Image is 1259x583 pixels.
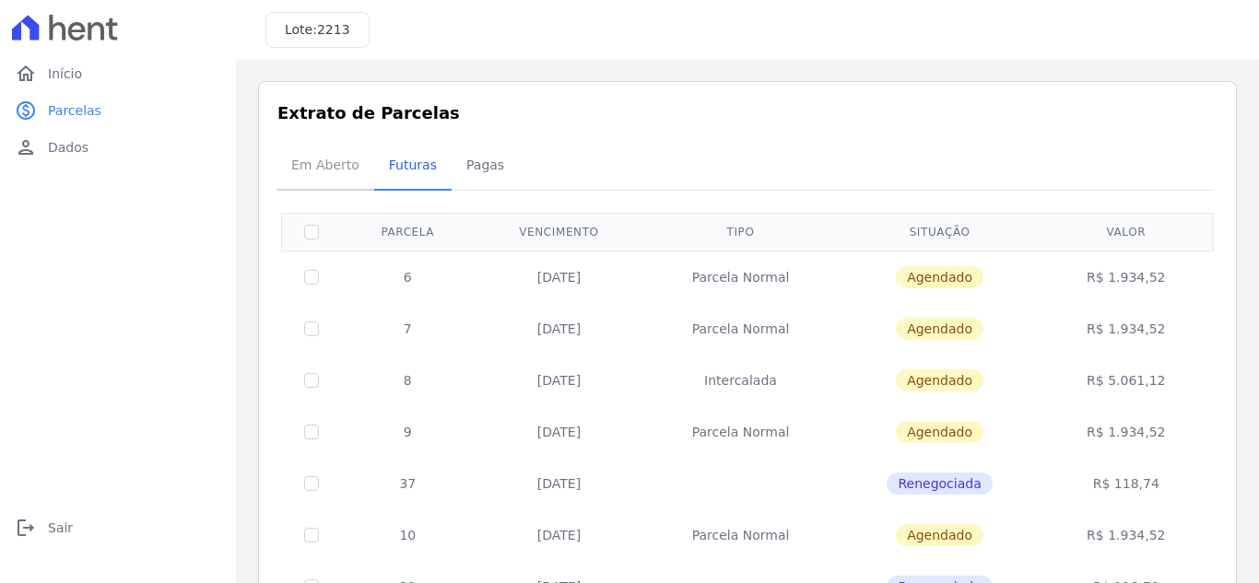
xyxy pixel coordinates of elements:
a: Pagas [452,143,519,191]
span: Futuras [378,146,448,183]
td: Parcela Normal [643,509,837,561]
td: R$ 1.934,52 [1042,251,1210,303]
td: [DATE] [475,303,644,355]
h3: Lote: [285,20,350,40]
td: [DATE] [475,251,644,303]
span: 2213 [317,22,350,37]
td: Parcela Normal [643,251,837,303]
span: Sair [48,519,73,537]
th: Valor [1042,213,1210,251]
td: 9 [341,406,475,458]
td: R$ 118,74 [1042,458,1210,509]
a: Futuras [374,143,452,191]
span: Em Aberto [280,146,371,183]
th: Tipo [643,213,837,251]
td: [DATE] [475,355,644,406]
td: 6 [341,251,475,303]
span: Agendado [896,318,983,340]
a: personDados [7,129,229,166]
h3: Extrato de Parcelas [277,100,1218,125]
span: Início [48,64,82,83]
td: R$ 1.934,52 [1042,406,1210,458]
a: Em Aberto [277,143,374,191]
i: paid [15,99,37,122]
th: Situação [838,213,1042,251]
td: Intercalada [643,355,837,406]
span: Agendado [896,421,983,443]
span: Dados [48,138,88,157]
span: Renegociada [887,472,992,495]
a: paidParcelas [7,92,229,129]
i: home [15,63,37,85]
td: R$ 1.934,52 [1042,303,1210,355]
span: Agendado [896,524,983,546]
th: Parcela [341,213,475,251]
td: R$ 5.061,12 [1042,355,1210,406]
td: 7 [341,303,475,355]
span: Parcelas [48,101,101,120]
th: Vencimento [475,213,644,251]
td: 37 [341,458,475,509]
td: [DATE] [475,406,644,458]
a: homeInício [7,55,229,92]
td: 8 [341,355,475,406]
td: Parcela Normal [643,406,837,458]
i: person [15,136,37,158]
a: logoutSair [7,509,229,546]
td: Parcela Normal [643,303,837,355]
td: [DATE] [475,458,644,509]
i: logout [15,517,37,539]
td: 10 [341,509,475,561]
td: R$ 1.934,52 [1042,509,1210,561]
span: Agendado [896,369,983,391]
span: Pagas [455,146,515,183]
span: Agendado [896,266,983,288]
td: [DATE] [475,509,644,561]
